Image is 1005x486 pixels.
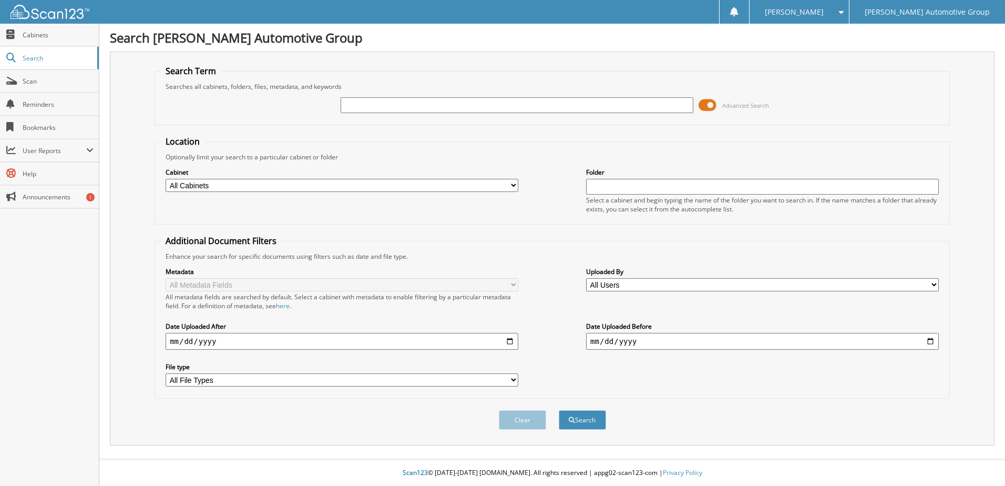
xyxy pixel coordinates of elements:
[23,146,86,155] span: User Reports
[160,136,205,147] legend: Location
[166,322,518,331] label: Date Uploaded After
[23,123,94,132] span: Bookmarks
[586,168,939,177] label: Folder
[160,65,221,77] legend: Search Term
[23,31,94,39] span: Cabinets
[86,193,95,201] div: 1
[166,267,518,276] label: Metadata
[23,54,92,63] span: Search
[403,468,428,477] span: Scan123
[99,460,1005,486] div: © [DATE]-[DATE] [DOMAIN_NAME]. All rights reserved | appg02-scan123-com |
[23,193,94,201] span: Announcements
[722,102,769,109] span: Advanced Search
[586,322,939,331] label: Date Uploaded Before
[11,5,89,19] img: scan123-logo-white.svg
[586,196,939,214] div: Select a cabinet and begin typing the name of the folder you want to search in. If the name match...
[166,168,518,177] label: Cabinet
[166,292,518,310] div: All metadata fields are searched by default. Select a cabinet with metadata to enable filtering b...
[23,77,94,86] span: Scan
[559,410,606,430] button: Search
[110,29,994,46] h1: Search [PERSON_NAME] Automotive Group
[160,252,944,261] div: Enhance your search for specific documents using filters such as date and file type.
[160,82,944,91] div: Searches all cabinets, folders, files, metadata, and keywords
[166,362,518,371] label: File type
[166,333,518,350] input: start
[160,235,282,247] legend: Additional Document Filters
[765,9,824,15] span: [PERSON_NAME]
[23,100,94,109] span: Reminders
[499,410,546,430] button: Clear
[586,333,939,350] input: end
[160,153,944,161] div: Optionally limit your search to a particular cabinet or folder
[586,267,939,276] label: Uploaded By
[865,9,990,15] span: [PERSON_NAME] Automotive Group
[23,169,94,178] span: Help
[663,468,702,477] a: Privacy Policy
[276,301,290,310] a: here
